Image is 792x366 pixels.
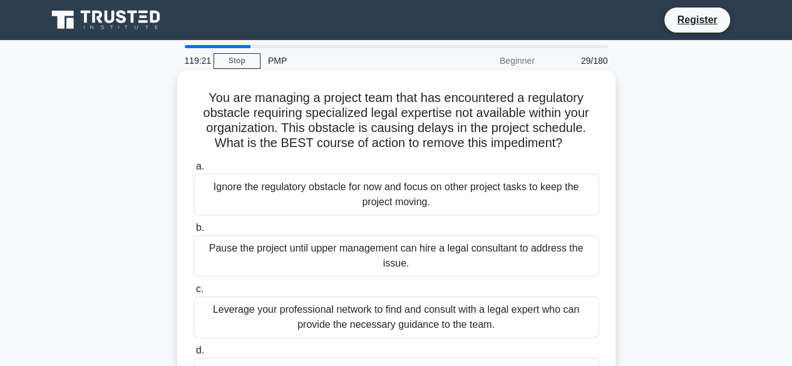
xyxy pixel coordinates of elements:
span: d. [196,345,204,355]
a: Register [669,12,724,28]
div: 119:21 [177,48,213,73]
a: Stop [213,53,260,69]
div: 29/180 [542,48,615,73]
div: Leverage your professional network to find and consult with a legal expert who can provide the ne... [193,297,599,338]
div: Pause the project until upper management can hire a legal consultant to address the issue. [193,235,599,277]
span: a. [196,161,204,171]
span: c. [196,283,203,294]
div: Ignore the regulatory obstacle for now and focus on other project tasks to keep the project moving. [193,174,599,215]
span: b. [196,222,204,233]
div: Beginner [433,48,542,73]
div: PMP [260,48,433,73]
h5: You are managing a project team that has encountered a regulatory obstacle requiring specialized ... [192,90,600,151]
